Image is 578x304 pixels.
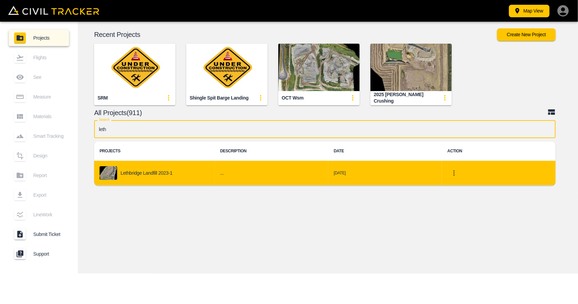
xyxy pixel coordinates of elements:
p: Recent Projects [94,32,497,37]
table: project-list-table [94,142,556,186]
img: 2025 Dingman Crushing [370,44,452,91]
img: OCT wsm [278,44,360,91]
p: Lethbridge Landfill 2023-1 [121,170,172,176]
button: Create New Project [497,28,556,41]
span: Projects [33,35,64,41]
a: Submit Ticket [9,226,69,242]
div: Shingle Spit Barge Landing [190,95,249,101]
button: update-card-details [346,91,360,105]
button: Map View [509,5,550,17]
h6: ... [220,169,323,177]
th: PROJECTS [94,142,215,161]
img: Civil Tracker [8,6,99,15]
button: update-card-details [438,91,452,105]
img: SRM [94,44,175,91]
span: Support [33,251,64,257]
button: update-card-details [162,91,175,105]
td: [DATE] [328,161,442,186]
div: OCT wsm [282,95,304,101]
a: Support [9,246,69,262]
span: Submit Ticket [33,232,64,237]
th: DESCRIPTION [215,142,328,161]
p: All Projects(911) [94,110,548,115]
th: ACTION [442,142,556,161]
img: project-image [100,166,117,180]
div: 2025 [PERSON_NAME] Crushing [374,91,438,104]
th: DATE [328,142,442,161]
a: Projects [9,30,69,46]
div: SRM [98,95,108,101]
img: Shingle Spit Barge Landing [186,44,267,91]
button: update-card-details [254,91,267,105]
